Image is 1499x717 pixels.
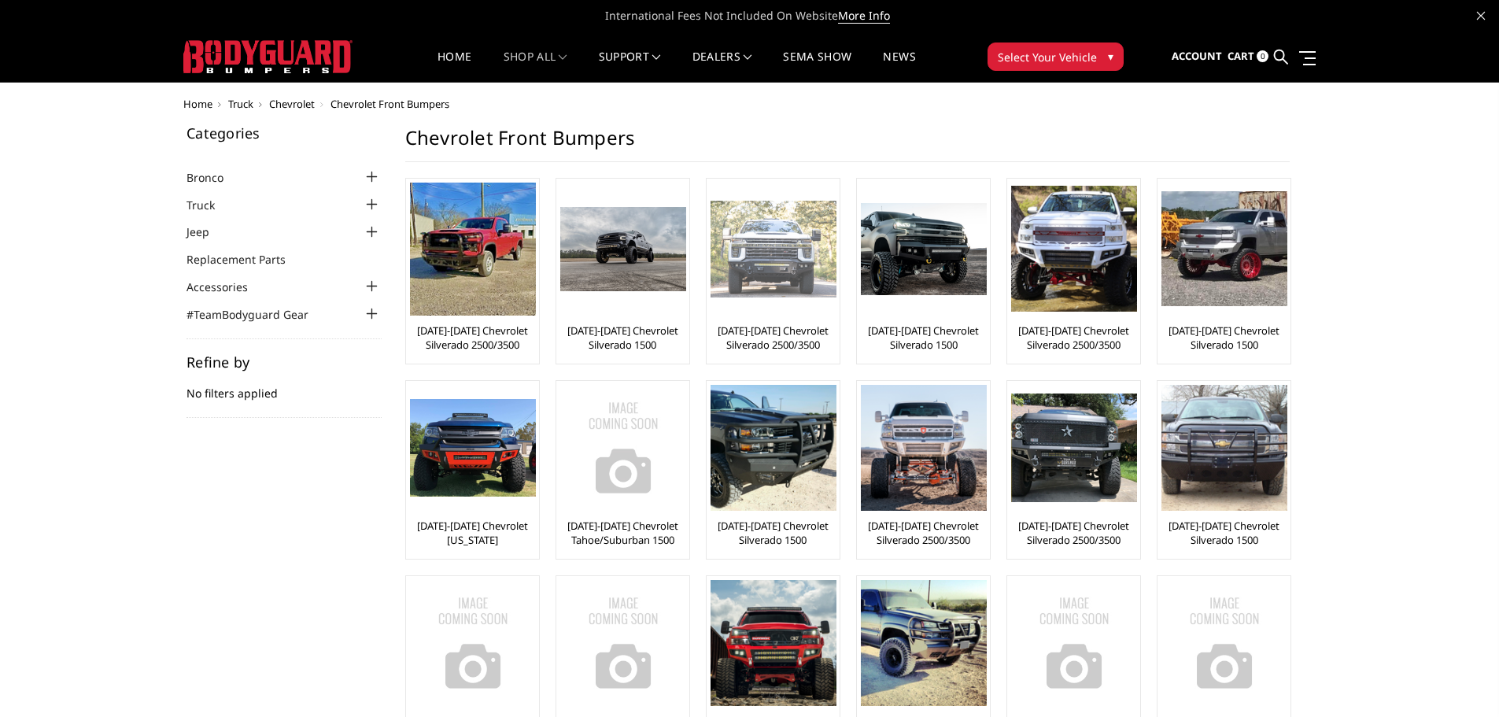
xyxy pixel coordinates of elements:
a: [DATE]-[DATE] Chevrolet Silverado 1500 [1161,519,1287,547]
a: Truck [186,197,234,213]
button: Select Your Vehicle [988,43,1124,71]
a: Replacement Parts [186,251,305,268]
h5: Categories [186,126,382,140]
iframe: Chat Widget [1420,641,1499,717]
a: Bronco [186,169,243,186]
img: No Image [560,385,686,511]
a: [DATE]-[DATE] Chevrolet Silverado 2500/3500 [711,323,836,352]
img: No Image [1011,580,1137,706]
a: [DATE]-[DATE] Chevrolet Silverado 1500 [711,519,836,547]
a: [DATE]-[DATE] Chevrolet Silverado 2500/3500 [1011,323,1136,352]
a: Dealers [692,51,752,82]
a: SEMA Show [783,51,851,82]
a: No Image [410,580,535,706]
a: [DATE]-[DATE] Chevrolet Silverado 1500 [1161,323,1287,352]
h5: Refine by [186,355,382,369]
a: [DATE]-[DATE] Chevrolet Silverado 1500 [560,323,685,352]
div: No filters applied [186,355,382,418]
span: Account [1172,49,1222,63]
a: Account [1172,35,1222,78]
a: No Image [1161,580,1287,706]
img: No Image [560,580,686,706]
a: [DATE]-[DATE] Chevrolet Silverado 2500/3500 [410,323,535,352]
a: [DATE]-[DATE] Chevrolet Tahoe/Suburban 1500 [560,519,685,547]
h1: Chevrolet Front Bumpers [405,126,1290,162]
span: Chevrolet Front Bumpers [330,97,449,111]
span: Cart [1228,49,1254,63]
a: No Image [560,580,685,706]
span: ▾ [1108,48,1113,65]
a: [DATE]-[DATE] Chevrolet Silverado 1500 [861,323,986,352]
a: Truck [228,97,253,111]
a: More Info [838,8,890,24]
a: [DATE]-[DATE] Chevrolet Silverado 2500/3500 [861,519,986,547]
span: 0 [1257,50,1268,62]
a: Jeep [186,224,229,240]
a: shop all [504,51,567,82]
a: Accessories [186,279,268,295]
a: Cart 0 [1228,35,1268,78]
a: Support [599,51,661,82]
a: [DATE]-[DATE] Chevrolet Silverado 2500/3500 [1011,519,1136,547]
a: No Image [560,385,685,511]
a: Home [183,97,212,111]
img: No Image [1161,580,1287,706]
img: No Image [410,580,536,706]
span: Select Your Vehicle [998,49,1097,65]
a: Home [438,51,471,82]
a: No Image [1011,580,1136,706]
a: News [883,51,915,82]
a: #TeamBodyguard Gear [186,306,328,323]
img: BODYGUARD BUMPERS [183,40,353,73]
a: [DATE]-[DATE] Chevrolet [US_STATE] [410,519,535,547]
a: Chevrolet [269,97,315,111]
